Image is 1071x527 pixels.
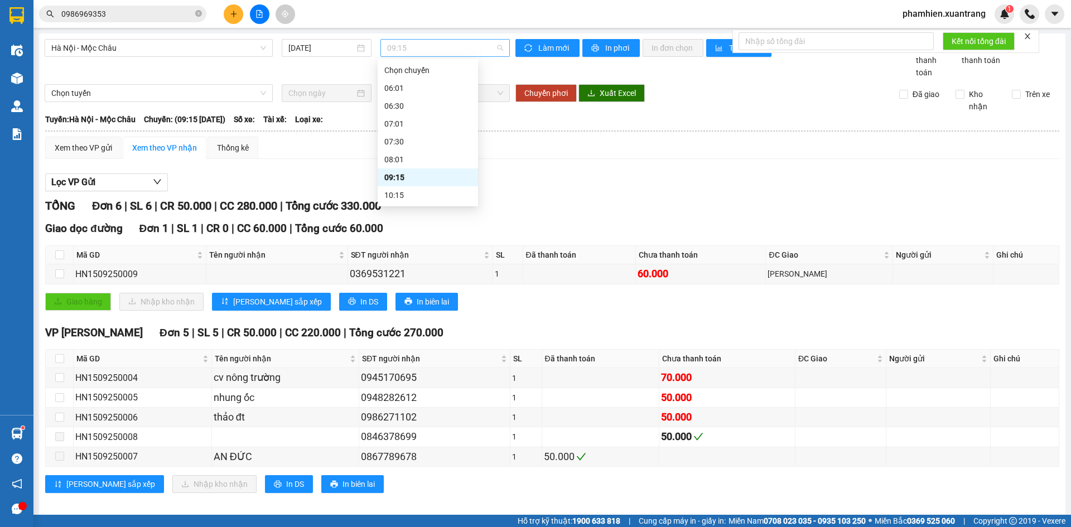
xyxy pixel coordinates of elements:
span: Đơn 6 [92,199,122,212]
span: check [693,432,703,442]
span: SL 6 [130,199,152,212]
div: 1 [512,391,539,404]
td: HN1509250009 [74,264,206,284]
div: 50.000 [661,390,793,405]
td: HN1509250005 [74,388,212,408]
span: Người gửi [889,352,979,365]
td: 0846378699 [359,427,510,447]
span: | [171,222,174,235]
span: message [12,504,22,514]
span: Hỗ trợ kỹ thuật: [518,515,620,527]
span: phamhien.xuantrang [894,7,995,21]
span: Mã GD [76,352,200,365]
span: sort-ascending [221,297,229,306]
span: Trên xe [1021,88,1054,100]
div: 1 [512,451,539,463]
span: CC 220.000 [285,326,341,339]
div: 06:01 [384,82,471,94]
div: cv nông trường [214,370,358,385]
span: ⚪️ [869,519,872,523]
span: Chọn tuyến [51,85,266,101]
div: 0948282612 [361,390,508,405]
button: In đơn chọn [643,39,703,57]
span: caret-down [1050,9,1060,19]
span: | [280,199,283,212]
img: warehouse-icon [11,100,23,112]
div: Thống kê [217,142,249,154]
div: 50.000 [661,429,793,444]
span: Làm mới [538,42,571,54]
div: 50.000 [661,409,793,425]
td: AN ĐỨC [212,447,360,467]
span: In DS [286,478,304,490]
span: | [155,199,157,212]
div: HN1509250006 [75,410,210,424]
div: 08:01 [384,153,471,166]
div: Xem theo VP gửi [55,142,112,154]
span: | [279,326,282,339]
button: sort-ascending[PERSON_NAME] sắp xếp [212,293,331,311]
span: printer [348,297,356,306]
button: downloadXuất Excel [578,84,645,102]
span: CR 50.000 [160,199,211,212]
span: Chuyến: (09:15 [DATE]) [144,113,225,125]
input: Tìm tên, số ĐT hoặc mã đơn [61,8,193,20]
span: printer [404,297,412,306]
span: CR 50.000 [227,326,277,339]
span: SĐT người nhận [362,352,499,365]
span: Đơn 1 [139,222,169,235]
div: 1 [512,411,539,423]
span: CC 60.000 [237,222,287,235]
span: | [214,199,217,212]
span: ĐC Giao [769,249,881,261]
span: | [192,326,195,339]
img: icon-new-feature [1000,9,1010,19]
span: In phơi [605,42,631,54]
span: notification [12,478,22,489]
div: 0986271102 [361,409,508,425]
span: VP [PERSON_NAME] [45,326,143,339]
span: In biên lai [342,478,375,490]
button: file-add [250,4,269,24]
button: printerIn DS [265,475,313,493]
span: close [1024,32,1031,40]
th: SL [493,246,523,264]
button: printerIn phơi [582,39,640,57]
div: 0846378699 [361,429,508,444]
span: plus [230,10,238,18]
div: 0369531221 [350,266,491,282]
span: sync [524,44,534,53]
span: sort-ascending [54,480,62,489]
span: printer [330,480,338,489]
button: printerIn biên lai [321,475,384,493]
div: HN1509250007 [75,449,210,463]
span: Đã giao [908,88,944,100]
span: close-circle [195,9,202,20]
span: search [46,10,54,18]
div: Chọn chuyến [378,61,478,79]
div: 07:01 [384,118,471,130]
span: printer [591,44,601,53]
span: SĐT người nhận [351,249,481,261]
button: Kết nối tổng đài [943,32,1015,50]
span: In biên lai [417,296,449,308]
td: 0986271102 [359,408,510,427]
span: Hà Nội - Mộc Châu [51,40,266,56]
div: [PERSON_NAME] [768,268,891,280]
img: warehouse-icon [11,428,23,439]
img: phone-icon [1025,9,1035,19]
div: nhung ốc [214,390,358,405]
button: downloadNhập kho nhận [172,475,257,493]
span: 1 [1007,5,1011,13]
span: Lọc VP Gửi [51,175,95,189]
button: caret-down [1045,4,1064,24]
div: HN1509250005 [75,390,210,404]
span: SL 1 [177,222,198,235]
div: 1 [512,372,539,384]
span: Tổng cước 330.000 [286,199,381,212]
span: Tài xế: [263,113,287,125]
div: Chọn chuyến [384,64,471,76]
span: ĐC Giao [798,352,875,365]
div: 07:30 [384,136,471,148]
span: Miền Nam [729,515,866,527]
